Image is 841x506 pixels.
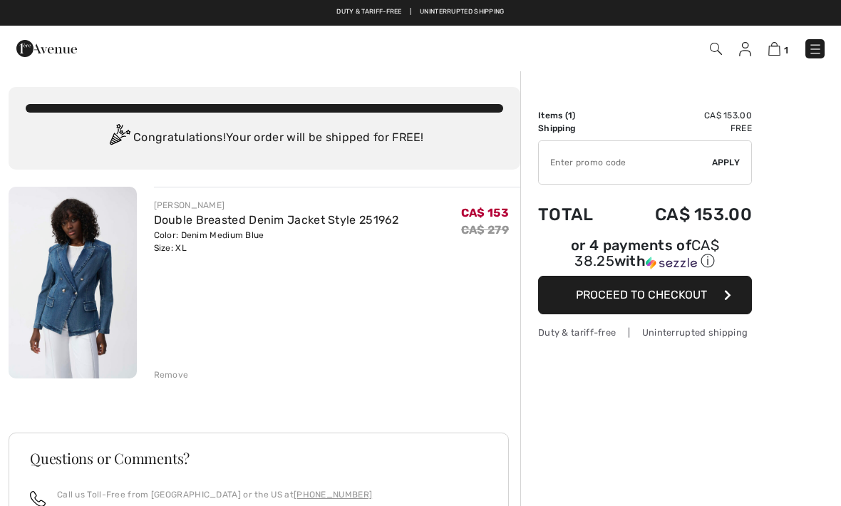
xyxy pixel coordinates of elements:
div: or 4 payments ofCA$ 38.25withSezzle Click to learn more about Sezzle [538,239,752,276]
td: CA$ 153.00 [616,190,752,239]
div: [PERSON_NAME] [154,199,399,212]
td: Total [538,190,616,239]
span: 1 [568,110,572,120]
a: 1ère Avenue [16,41,77,54]
img: 1ère Avenue [16,34,77,63]
input: Promo code [539,141,712,184]
h3: Questions or Comments? [30,451,487,465]
td: Items ( ) [538,109,616,122]
a: 1 [768,40,788,57]
img: Congratulation2.svg [105,124,133,153]
s: CA$ 279 [461,223,509,237]
span: Apply [712,156,741,169]
div: Remove [154,368,189,381]
td: CA$ 153.00 [616,109,752,122]
p: Call us Toll-Free from [GEOGRAPHIC_DATA] or the US at [57,488,372,501]
span: CA$ 38.25 [574,237,719,269]
img: Double Breasted Denim Jacket Style 251962 [9,187,137,378]
span: 1 [784,45,788,56]
span: Proceed to Checkout [576,288,707,301]
div: Color: Denim Medium Blue Size: XL [154,229,399,254]
td: Free [616,122,752,135]
img: My Info [739,42,751,56]
button: Proceed to Checkout [538,276,752,314]
img: Sezzle [646,257,697,269]
td: Shipping [538,122,616,135]
div: Duty & tariff-free | Uninterrupted shipping [538,326,752,339]
div: Congratulations! Your order will be shipped for FREE! [26,124,503,153]
img: Shopping Bag [768,42,780,56]
img: Search [710,43,722,55]
a: Double Breasted Denim Jacket Style 251962 [154,213,399,227]
span: CA$ 153 [461,206,509,220]
a: [PHONE_NUMBER] [294,490,372,500]
div: or 4 payments of with [538,239,752,271]
img: Menu [808,42,822,56]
